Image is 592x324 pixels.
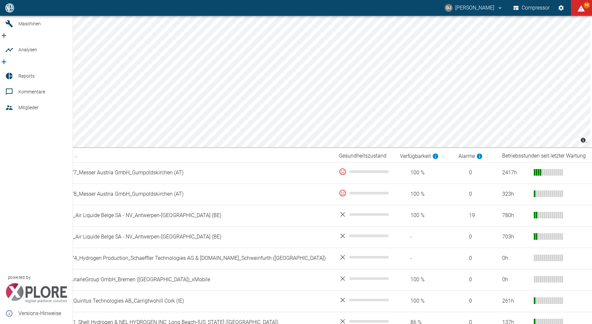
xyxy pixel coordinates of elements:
span: Analysen [18,47,37,52]
div: No data [339,232,389,240]
div: No data [339,296,389,304]
span: - [400,233,448,241]
span: 0 [458,297,492,305]
span: 0 [458,255,492,262]
div: No data [339,211,389,218]
span: 100 % [400,169,448,177]
div: No data [339,275,389,283]
div: 703 h [502,233,529,241]
span: 90 [583,2,590,9]
div: 261 h [502,297,529,305]
img: logo [5,3,15,12]
div: 0 % [339,189,389,197]
div: 0 % [339,168,389,176]
span: Versions-Hinweise [18,310,67,317]
td: 13.0007/1_Air Liquide Belge SA - NV_Antwerpen-[GEOGRAPHIC_DATA] (BE) [44,205,333,226]
div: 0 h [502,255,529,262]
td: 04.2115_V8_Messer Austria GmbH_Gumpoldskirchen (AT) [44,184,333,205]
div: DJ [445,4,453,12]
td: 13.0007/2_Air Liquide Belge SA - NV_Antwerpen-[GEOGRAPHIC_DATA] (BE) [44,226,333,248]
td: 15.0000474_Hydrogen Production_Schaeffler Technologies AG & [DOMAIN_NAME]_Schweinfurth ([GEOGRAPH... [44,248,333,269]
th: Gesundheitszustand [333,150,395,162]
button: Compressor [512,2,551,14]
span: 100 % [400,276,448,284]
canvas: Map [18,16,590,147]
div: berechnet für die letzten 7 Tage [400,152,439,160]
span: 0 [458,276,492,284]
span: 100 % [400,297,448,305]
span: Mitglieder [18,105,38,110]
span: Maschinen [18,21,41,26]
button: Einstellungen [555,2,567,14]
span: - [400,255,448,262]
span: powered by [8,274,31,281]
span: Kommentare [18,89,45,94]
button: david.jasper@nea-x.de [444,2,504,14]
th: Betriebsstunden seit letzter Wartung [497,150,592,162]
div: No data [339,253,389,261]
span: 0 [458,190,492,198]
img: Xplore Logo [5,283,67,303]
div: 2417 h [502,169,529,177]
span: 100 % [400,190,448,198]
span: 19 [458,212,492,219]
td: 02.2294_V7_Messer Austria GmbH_Gumpoldskirchen (AT) [44,162,333,184]
div: berechnet für die letzten 7 Tage [458,152,483,160]
div: 323 h [502,190,529,198]
div: 780 h [502,212,529,219]
td: 18.0005_ArianeGroup GmbH_Bremen ([GEOGRAPHIC_DATA])_xMobile [44,269,333,290]
span: 0 [458,233,492,241]
span: 0 [458,169,492,177]
span: Reports [18,73,35,79]
div: 0 h [502,276,529,284]
span: 100 % [400,212,448,219]
td: 20.00006_Quintus Technologies AB_Carrigtwohill Cork (IE) [44,290,333,312]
